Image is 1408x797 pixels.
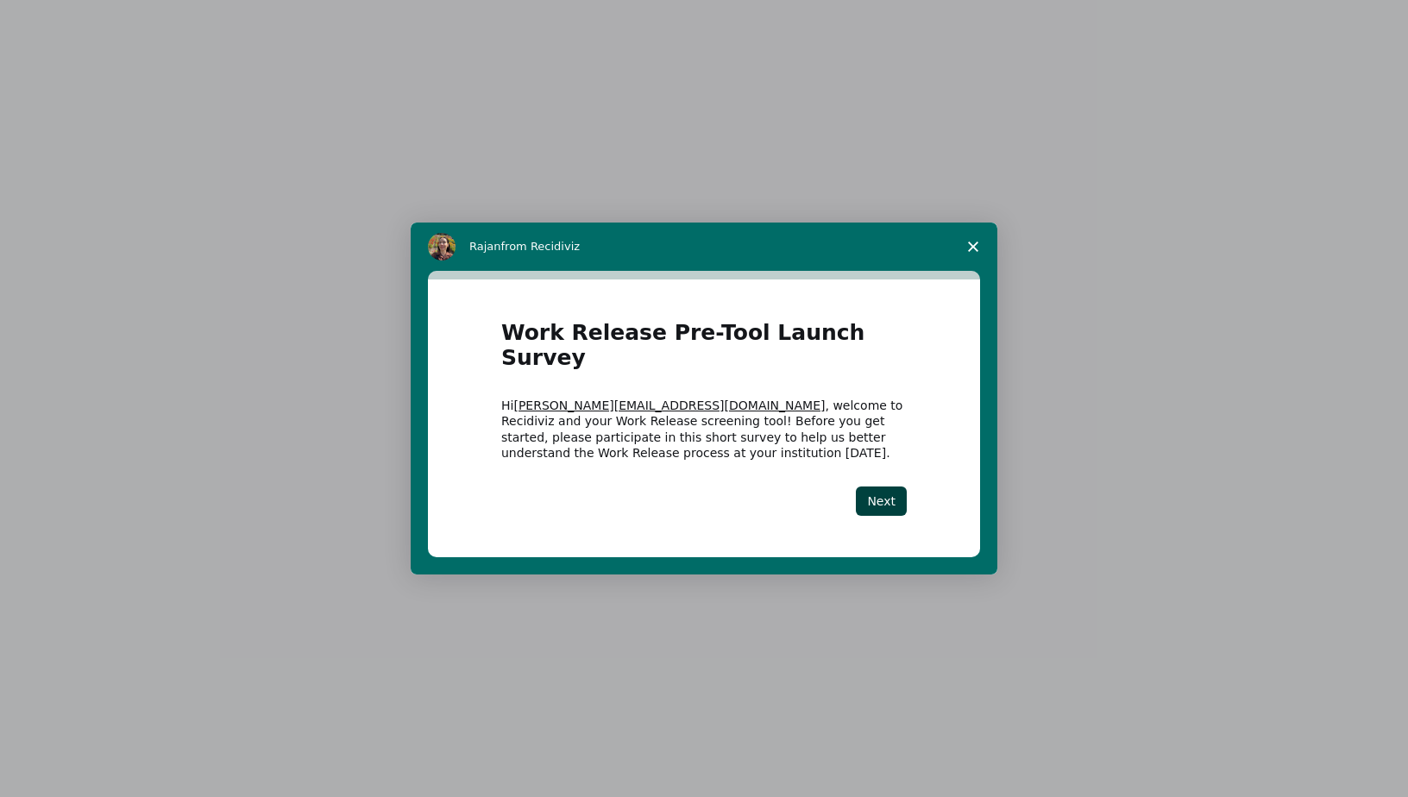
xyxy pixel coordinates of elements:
button: Next [856,486,907,516]
h1: Work Release Pre-Tool Launch Survey [501,321,907,380]
span: from Recidiviz [501,240,581,253]
a: [PERSON_NAME][EMAIL_ADDRESS][DOMAIN_NAME] [513,398,825,412]
span: Rajan [469,240,501,253]
div: Hi , welcome to Recidiviz and your Work Release screening tool! Before you get started, please pa... [501,398,907,461]
span: Close survey [949,223,997,271]
img: Profile image for Rajan [428,233,456,260]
